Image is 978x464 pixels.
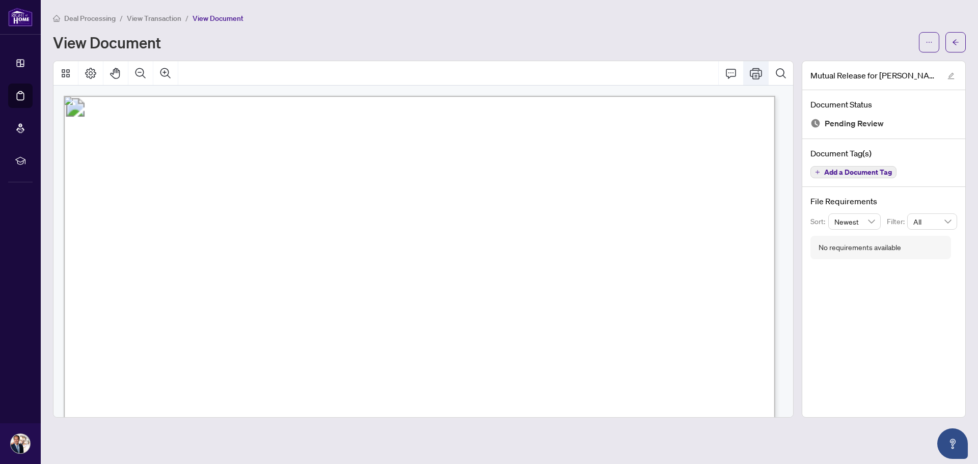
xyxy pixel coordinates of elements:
[815,170,820,175] span: plus
[193,14,243,23] span: View Document
[810,147,957,159] h4: Document Tag(s)
[819,242,901,253] div: No requirements available
[937,428,968,459] button: Open asap
[64,14,116,23] span: Deal Processing
[8,8,33,26] img: logo
[913,214,951,229] span: All
[185,12,188,24] li: /
[947,72,955,79] span: edit
[952,39,959,46] span: arrow-left
[887,216,907,227] p: Filter:
[120,12,123,24] li: /
[127,14,181,23] span: View Transaction
[834,214,875,229] span: Newest
[810,98,957,111] h4: Document Status
[53,15,60,22] span: home
[926,39,933,46] span: ellipsis
[810,195,957,207] h4: File Requirements
[810,166,896,178] button: Add a Document Tag
[53,34,161,50] h1: View Document
[11,434,30,453] img: Profile Icon
[810,216,828,227] p: Sort:
[824,169,892,176] span: Add a Document Tag
[810,69,938,81] span: Mutual Release for [PERSON_NAME] EXECUTED.pdf
[810,118,821,128] img: Document Status
[825,117,884,130] span: Pending Review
